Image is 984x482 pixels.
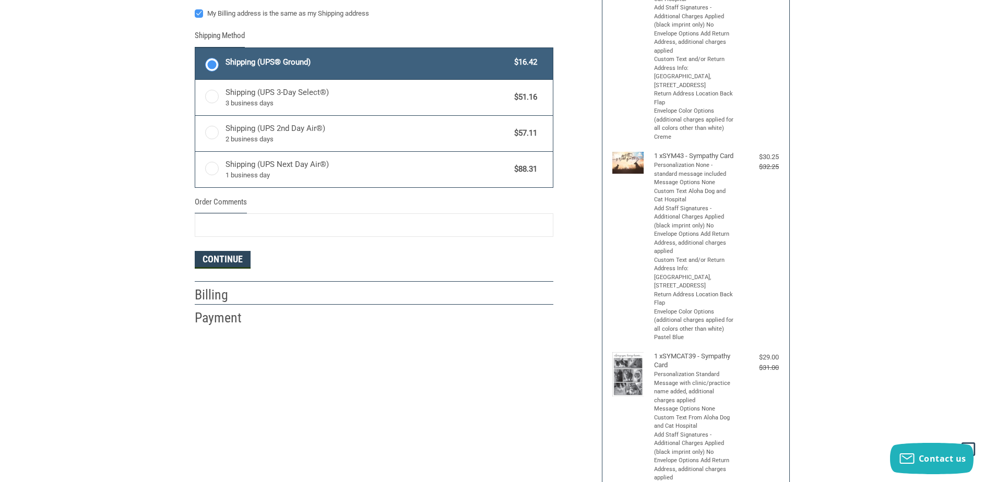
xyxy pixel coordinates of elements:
div: $29.00 [737,352,779,363]
span: Contact us [919,453,966,464]
li: Return Address Location Back Flap [654,90,735,107]
li: Personalization Standard Message with clinic/practice name added, additional charges applied [654,370,735,405]
legend: Shipping Method [195,30,245,47]
h4: 1 x SYMCAT39 - Sympathy Card [654,352,735,369]
span: 1 business day [226,170,509,180]
li: Custom Text and/or Return Address Info: [GEOGRAPHIC_DATA], [STREET_ADDRESS] [654,55,735,90]
div: $30.25 [737,152,779,162]
h4: 1 x SYM43 - Sympathy Card [654,152,735,160]
li: Envelope Color Options (additional charges applied for all colors other than white) Creme [654,107,735,141]
span: 3 business days [226,98,509,109]
h2: Billing [195,286,256,304]
li: Custom Text and/or Return Address Info: [GEOGRAPHIC_DATA], [STREET_ADDRESS] [654,256,735,291]
span: 2 business days [226,134,509,144]
li: Add Staff Signatures - Additional Charges Applied (black imprint only) No [654,431,735,457]
li: Custom Text From Aloha Dog and Cat Hospital [654,414,735,431]
span: $88.31 [509,163,538,175]
h2: Payment [195,309,256,327]
div: $32.25 [737,162,779,172]
li: Message Options None [654,405,735,414]
span: $16.42 [509,56,538,68]
li: Personalization None - standard message included [654,161,735,178]
span: Shipping (UPS® Ground) [226,56,509,68]
li: Envelope Options Add Return Address, additional charges applied [654,230,735,256]
label: My Billing address is the same as my Shipping address [195,9,553,18]
li: Return Address Location Back Flap [654,291,735,308]
li: Envelope Color Options (additional charges applied for all colors other than white) Pastel Blue [654,308,735,342]
span: Shipping (UPS 2nd Day Air®) [226,123,509,144]
li: Envelope Options Add Return Address, additional charges applied [654,30,735,56]
li: Message Options None [654,178,735,187]
span: Shipping (UPS 3-Day Select®) [226,87,509,109]
span: Shipping (UPS Next Day Air®) [226,159,509,180]
div: $31.00 [737,363,779,373]
li: Custom Text Aloha Dog and Cat Hospital [654,187,735,204]
li: Add Staff Signatures - Additional Charges Applied (black imprint only) No [654,4,735,30]
li: Add Staff Signatures - Additional Charges Applied (black imprint only) No [654,204,735,231]
button: Continue [195,251,251,269]
button: Contact us [890,443,974,474]
legend: Order Comments [195,196,247,213]
span: $51.16 [509,91,538,103]
span: $57.11 [509,127,538,139]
